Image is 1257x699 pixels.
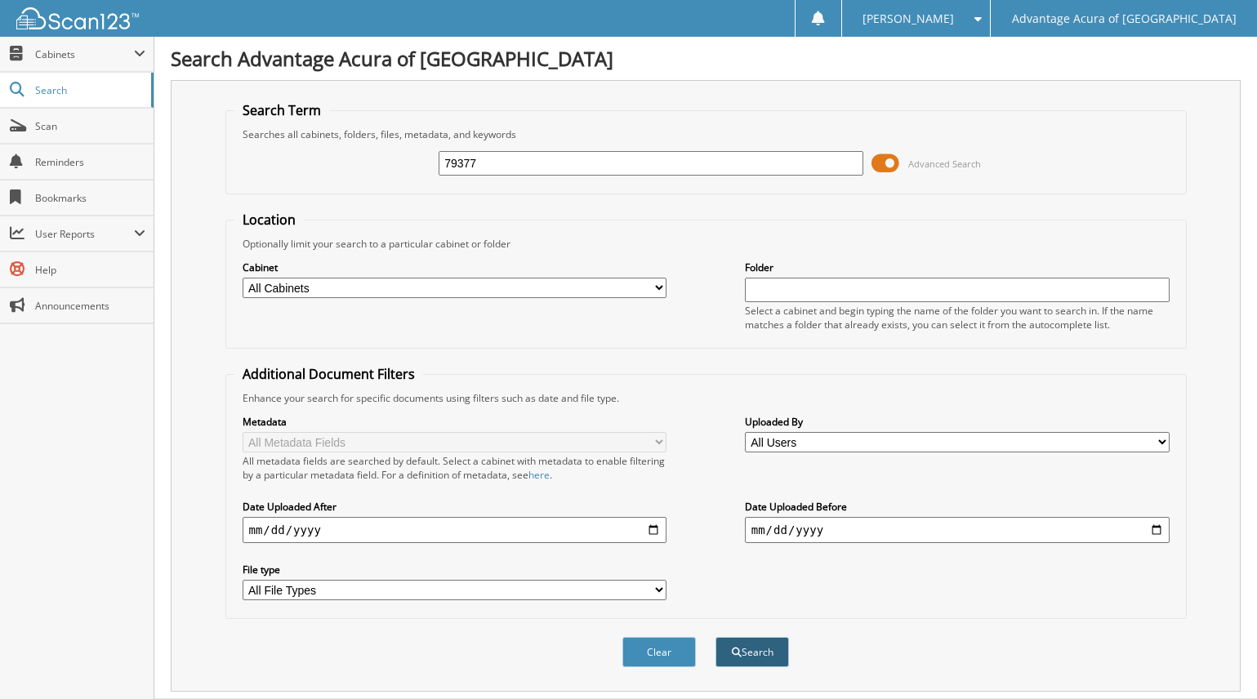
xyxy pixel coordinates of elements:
[171,45,1241,72] h1: Search Advantage Acura of [GEOGRAPHIC_DATA]
[745,500,1170,514] label: Date Uploaded Before
[234,127,1178,141] div: Searches all cabinets, folders, files, metadata, and keywords
[243,415,667,429] label: Metadata
[234,237,1178,251] div: Optionally limit your search to a particular cabinet or folder
[35,119,145,133] span: Scan
[745,415,1170,429] label: Uploaded By
[35,47,134,61] span: Cabinets
[745,260,1170,274] label: Folder
[622,637,696,667] button: Clear
[234,101,329,119] legend: Search Term
[35,83,143,97] span: Search
[243,454,667,482] div: All metadata fields are searched by default. Select a cabinet with metadata to enable filtering b...
[745,304,1170,332] div: Select a cabinet and begin typing the name of the folder you want to search in. If the name match...
[16,7,139,29] img: scan123-logo-white.svg
[35,191,145,205] span: Bookmarks
[745,517,1170,543] input: end
[863,14,954,24] span: [PERSON_NAME]
[35,299,145,313] span: Announcements
[234,211,304,229] legend: Location
[243,517,667,543] input: start
[243,563,667,577] label: File type
[715,637,789,667] button: Search
[243,260,667,274] label: Cabinet
[35,227,134,241] span: User Reports
[234,365,423,383] legend: Additional Document Filters
[908,158,981,170] span: Advanced Search
[234,391,1178,405] div: Enhance your search for specific documents using filters such as date and file type.
[35,263,145,277] span: Help
[35,155,145,169] span: Reminders
[243,500,667,514] label: Date Uploaded After
[1175,621,1257,699] iframe: Chat Widget
[528,468,550,482] a: here
[1012,14,1237,24] span: Advantage Acura of [GEOGRAPHIC_DATA]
